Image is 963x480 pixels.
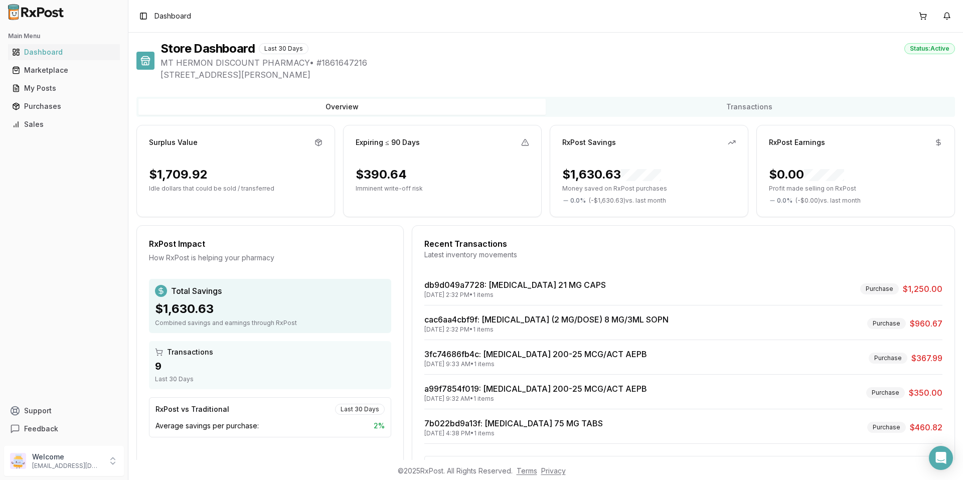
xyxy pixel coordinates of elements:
a: Dashboard [8,43,120,61]
p: [EMAIL_ADDRESS][DOMAIN_NAME] [32,462,102,470]
button: Feedback [4,420,124,438]
a: a99f7854f019: [MEDICAL_DATA] 200-25 MCG/ACT AEPB [424,384,647,394]
div: Expiring ≤ 90 Days [356,137,420,147]
img: RxPost Logo [4,4,68,20]
span: Dashboard [154,11,191,21]
a: Sales [8,115,120,133]
span: $1,250.00 [903,283,942,295]
div: Sales [12,119,116,129]
div: How RxPost is helping your pharmacy [149,253,391,263]
div: $1,709.92 [149,167,208,183]
div: My Posts [12,83,116,93]
a: cac6aa4cbf9f: [MEDICAL_DATA] (2 MG/DOSE) 8 MG/3ML SOPN [424,314,669,325]
div: Purchase [867,318,906,329]
p: Imminent write-off risk [356,185,529,193]
div: Last 30 Days [155,375,385,383]
div: Purchase [860,283,899,294]
div: Latest inventory movements [424,250,942,260]
a: Terms [517,466,537,475]
a: 7b022bd9a13f: [MEDICAL_DATA] 75 MG TABS [424,418,603,428]
span: ( - $1,630.63 ) vs. last month [589,197,666,205]
button: Sales [4,116,124,132]
div: [DATE] 2:32 PM • 1 items [424,291,606,299]
div: Dashboard [12,47,116,57]
div: Open Intercom Messenger [929,446,953,470]
a: Purchases [8,97,120,115]
div: Last 30 Days [335,404,385,415]
div: [DATE] 9:32 AM • 1 items [424,395,647,403]
span: ( - $0.00 ) vs. last month [795,197,861,205]
h1: Store Dashboard [160,41,255,57]
button: Transactions [546,99,953,115]
a: db9d049a7728: [MEDICAL_DATA] 21 MG CAPS [424,280,606,290]
div: RxPost Impact [149,238,391,250]
div: RxPost vs Traditional [155,404,229,414]
span: $367.99 [911,352,942,364]
span: 0.0 % [777,197,792,205]
button: Dashboard [4,44,124,60]
a: Marketplace [8,61,120,79]
span: $350.00 [909,387,942,399]
span: Average savings per purchase: [155,421,259,431]
a: Privacy [541,466,566,475]
p: Money saved on RxPost purchases [562,185,736,193]
button: Support [4,402,124,420]
div: Purchase [869,353,907,364]
div: [DATE] 4:38 PM • 1 items [424,429,603,437]
h2: Main Menu [8,32,120,40]
div: [DATE] 9:33 AM • 1 items [424,360,647,368]
div: Last 30 Days [259,43,308,54]
p: Welcome [32,452,102,462]
span: Feedback [24,424,58,434]
a: 3fc74686fb4c: [MEDICAL_DATA] 200-25 MCG/ACT AEPB [424,349,647,359]
span: MT HERMON DISCOUNT PHARMACY • # 1861647216 [160,57,955,69]
span: 0.0 % [570,197,586,205]
div: Recent Transactions [424,238,942,250]
span: $960.67 [910,317,942,330]
button: Purchases [4,98,124,114]
span: [STREET_ADDRESS][PERSON_NAME] [160,69,955,81]
button: My Posts [4,80,124,96]
div: Purchase [866,387,905,398]
img: User avatar [10,453,26,469]
div: Combined savings and earnings through RxPost [155,319,385,327]
div: RxPost Earnings [769,137,825,147]
div: [DATE] 2:32 PM • 1 items [424,326,669,334]
a: My Posts [8,79,120,97]
div: Marketplace [12,65,116,75]
div: Purchase [867,422,906,433]
div: Purchases [12,101,116,111]
div: $390.64 [356,167,407,183]
p: Idle dollars that could be sold / transferred [149,185,323,193]
span: Transactions [167,347,213,357]
nav: breadcrumb [154,11,191,21]
div: $0.00 [769,167,844,183]
button: Marketplace [4,62,124,78]
button: View All Transactions [424,456,942,472]
div: $1,630.63 [155,301,385,317]
div: $1,630.63 [562,167,661,183]
p: Profit made selling on RxPost [769,185,942,193]
button: Overview [138,99,546,115]
div: Status: Active [904,43,955,54]
div: Surplus Value [149,137,198,147]
div: 9 [155,359,385,373]
span: Total Savings [171,285,222,297]
span: $460.82 [910,421,942,433]
div: RxPost Savings [562,137,616,147]
span: 2 % [374,421,385,431]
